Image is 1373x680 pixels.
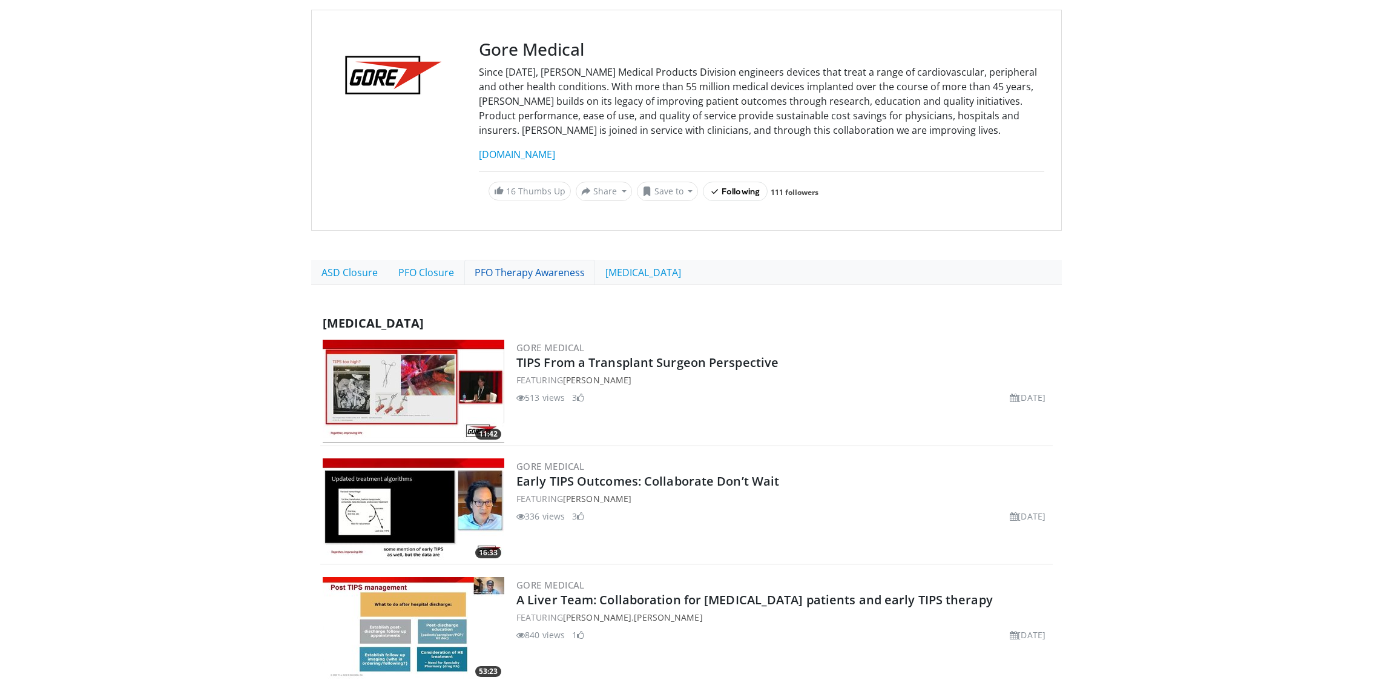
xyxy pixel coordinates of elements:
span: [MEDICAL_DATA] [323,315,424,331]
button: Save to [637,182,699,201]
img: 09101dbb-6c2e-43c2-a72b-8103a1c18b66.300x170_q85_crop-smart_upscale.jpg [323,577,504,680]
div: FEATURING [516,492,1050,505]
li: 840 views [516,629,565,641]
button: Share [576,182,632,201]
span: 11:42 [475,429,501,440]
a: [PERSON_NAME] [634,612,702,623]
button: Following [703,182,768,201]
li: 336 views [516,510,565,523]
a: 16 Thumbs Up [489,182,571,200]
div: FEATURING [516,374,1050,386]
a: Early TIPS Outcomes: Collaborate Don’t Wait [516,473,779,489]
a: PFO Closure [388,260,464,285]
a: Gore Medical [516,460,585,472]
span: 16 [506,185,516,197]
a: [PERSON_NAME] [563,612,631,623]
h3: Gore Medical [479,39,1044,60]
a: [DOMAIN_NAME] [479,148,555,161]
a: 16:33 [323,458,504,561]
li: 3 [572,510,584,523]
a: TIPS From a Transplant Surgeon Perspective [516,354,779,371]
a: PFO Therapy Awareness [464,260,595,285]
li: 1 [572,629,584,641]
a: 53:23 [323,577,504,680]
a: 111 followers [771,187,818,197]
a: A Liver Team: Collaboration for [MEDICAL_DATA] patients and early TIPS therapy [516,592,993,608]
a: Gore Medical [516,342,585,354]
img: 4003d3dc-4d84-4588-a4af-bb6b84f49ae6.300x170_q85_crop-smart_upscale.jpg [323,340,504,443]
li: 3 [572,391,584,404]
a: [MEDICAL_DATA] [595,260,691,285]
p: Since [DATE], [PERSON_NAME] Medical Products Division engineers devices that treat a range of car... [479,65,1044,137]
li: [DATE] [1010,391,1045,404]
li: [DATE] [1010,510,1045,523]
img: 4f3888fc-aa63-4a87-805d-f18e233e5e49.300x170_q85_crop-smart_upscale.jpg [323,458,504,561]
div: FEATURING , [516,611,1050,624]
span: 16:33 [475,547,501,558]
a: [PERSON_NAME] [563,493,631,504]
li: [DATE] [1010,629,1045,641]
li: 513 views [516,391,565,404]
a: ASD Closure [311,260,388,285]
span: 53:23 [475,666,501,677]
a: [PERSON_NAME] [563,374,631,386]
a: 11:42 [323,340,504,443]
a: Gore Medical [516,579,585,591]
